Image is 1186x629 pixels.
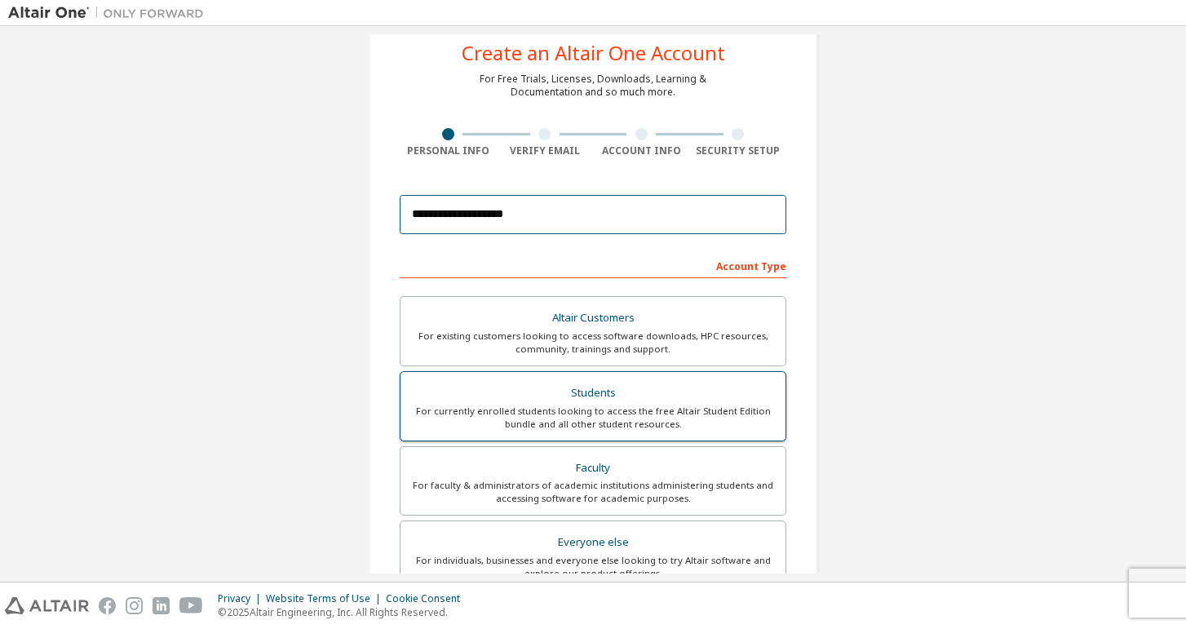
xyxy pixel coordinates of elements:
div: For faculty & administrators of academic institutions administering students and accessing softwa... [410,479,776,505]
div: Altair Customers [410,307,776,330]
div: Verify Email [497,144,594,157]
div: For individuals, businesses and everyone else looking to try Altair software and explore our prod... [410,554,776,580]
div: For existing customers looking to access software downloads, HPC resources, community, trainings ... [410,330,776,356]
div: Create an Altair One Account [462,43,725,63]
div: Privacy [218,592,266,605]
img: Altair One [8,5,212,21]
div: Cookie Consent [386,592,470,605]
img: youtube.svg [179,597,203,614]
div: Website Terms of Use [266,592,386,605]
p: © 2025 Altair Engineering, Inc. All Rights Reserved. [218,605,470,619]
div: Account Info [593,144,690,157]
div: Students [410,382,776,405]
div: Personal Info [400,144,497,157]
img: altair_logo.svg [5,597,89,614]
img: instagram.svg [126,597,143,614]
div: Faculty [410,457,776,480]
div: For currently enrolled students looking to access the free Altair Student Edition bundle and all ... [410,405,776,431]
img: linkedin.svg [153,597,170,614]
div: Security Setup [690,144,787,157]
div: Account Type [400,252,786,278]
img: facebook.svg [99,597,116,614]
div: Everyone else [410,531,776,554]
div: For Free Trials, Licenses, Downloads, Learning & Documentation and so much more. [480,73,706,99]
